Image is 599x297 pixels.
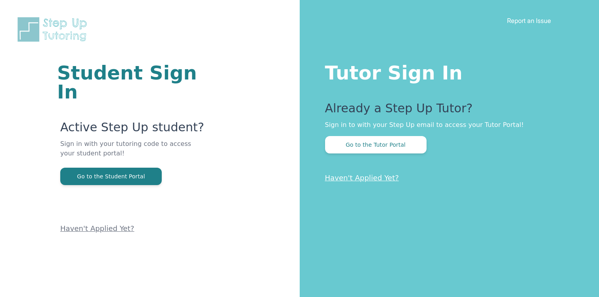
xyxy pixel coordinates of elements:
[57,63,205,101] h1: Student Sign In
[60,168,162,185] button: Go to the Student Portal
[60,120,205,139] p: Active Step Up student?
[60,224,134,233] a: Haven't Applied Yet?
[325,141,427,148] a: Go to the Tutor Portal
[507,17,551,25] a: Report an Issue
[60,139,205,168] p: Sign in with your tutoring code to access your student portal!
[60,172,162,180] a: Go to the Student Portal
[325,136,427,153] button: Go to the Tutor Portal
[325,101,568,120] p: Already a Step Up Tutor?
[325,120,568,130] p: Sign in to with your Step Up email to access your Tutor Portal!
[325,174,399,182] a: Haven't Applied Yet?
[16,16,92,43] img: Step Up Tutoring horizontal logo
[325,60,568,82] h1: Tutor Sign In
